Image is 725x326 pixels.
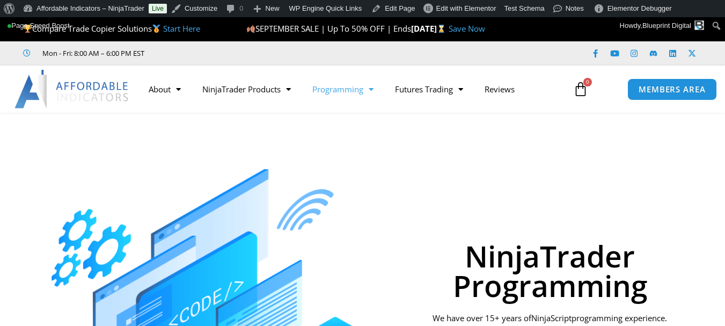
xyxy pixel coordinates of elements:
a: 0 [557,74,604,105]
span: Blueprint Digital [642,21,691,30]
span: Edit with Elementor [436,4,496,12]
a: Live [149,4,167,13]
span: Compare Trade Copier Solutions [23,23,200,34]
a: Programming [302,77,384,102]
span: NinjaScript [531,313,572,323]
img: ⌛ [437,25,445,33]
span: SEPTEMBER SALE | Up To 50% OFF | Ends [246,23,411,34]
span: MEMBERS AREA [639,85,706,93]
a: About [138,77,192,102]
img: 🥇 [152,25,160,33]
img: 🍂 [247,25,255,33]
a: Futures Trading [384,77,474,102]
span: 0 [583,78,592,86]
span: Mon - Fri: 8:00 AM – 6:00 PM EST [40,47,144,60]
a: Start Here [163,23,200,34]
a: MEMBERS AREA [627,78,717,100]
nav: Menu [138,77,566,102]
iframe: Customer reviews powered by Trustpilot [159,48,320,59]
strong: [DATE] [411,23,448,34]
a: Reviews [474,77,525,102]
img: LogoAI | Affordable Indicators – NinjaTrader [14,70,130,108]
h1: NinjaTrader Programming [410,241,690,300]
a: NinjaTrader Products [192,77,302,102]
a: Save Now [449,23,485,34]
a: Howdy, [616,17,708,34]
